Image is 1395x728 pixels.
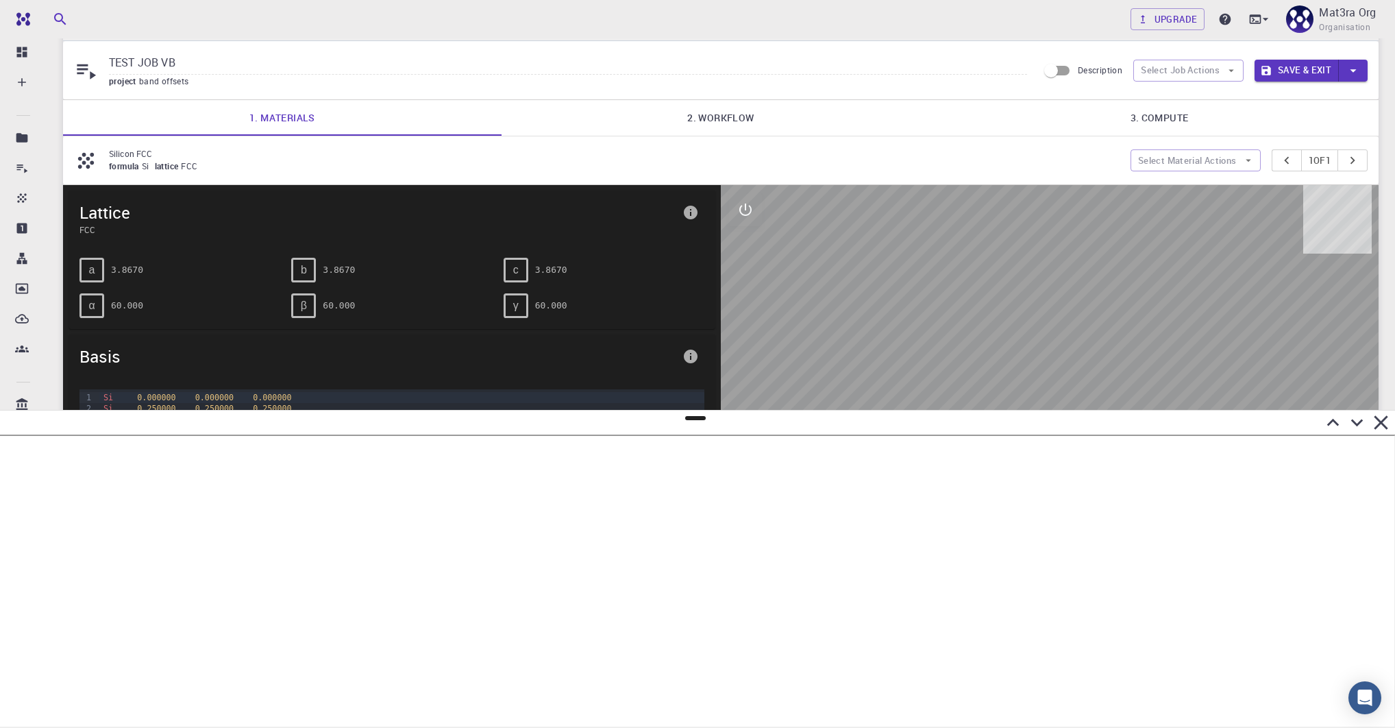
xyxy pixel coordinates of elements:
p: Materials [40,190,41,206]
p: Silicon FCC [109,147,1120,160]
span: 0.000000 [253,393,291,402]
pre: 60.000 [111,293,143,317]
img: logo [11,12,30,26]
p: Mat3ra Org [1319,4,1376,21]
span: Support [29,10,78,22]
span: c [513,264,519,276]
div: 2 [79,403,93,414]
button: info [677,343,704,370]
button: Select Job Actions [1133,60,1244,82]
span: FCC [79,223,677,236]
p: External Uploads [40,311,41,327]
pre: 60.000 [535,293,567,317]
span: Basis [79,345,677,367]
span: project [109,75,139,86]
pre: 60.000 [323,293,355,317]
span: 0.250000 [137,404,175,413]
span: Description [1078,64,1122,75]
span: γ [513,300,519,312]
p: Dashboard [40,44,41,60]
span: b [301,264,307,276]
p: Properties [40,220,41,236]
span: Si [142,160,155,171]
a: 1. Materials [63,100,502,136]
span: β [301,300,307,312]
span: 0.250000 [253,404,291,413]
button: Select Material Actions [1131,149,1261,171]
button: 1of1 [1301,149,1339,171]
a: 2. Workflow [502,100,940,136]
div: Open Intercom Messenger [1348,681,1381,714]
button: Save & Exit [1255,60,1339,82]
span: Lattice [79,202,677,223]
img: Mat3ra Org [1286,5,1313,33]
a: 3. Compute [940,100,1379,136]
pre: 3.8670 [323,258,355,282]
p: Jobs [40,160,41,176]
p: Teams [40,341,41,357]
span: 0.000000 [195,393,234,402]
span: a [89,264,95,276]
span: lattice [155,160,182,171]
div: pager [1272,149,1368,171]
span: 0.250000 [195,404,234,413]
span: FCC [181,160,203,171]
span: band offsets [139,75,195,86]
span: α [88,300,95,312]
p: Dropbox [40,280,41,297]
div: 1 [79,392,93,403]
pre: 3.8670 [535,258,567,282]
p: Workflows [40,250,41,267]
span: Si [103,393,113,402]
p: Projects [40,130,41,146]
span: Organisation [1319,21,1370,34]
span: Si [103,404,113,413]
span: formula [109,160,142,171]
span: 0.000000 [137,393,175,402]
button: info [677,199,704,226]
button: Upgrade [1131,8,1205,30]
pre: 3.8670 [111,258,143,282]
